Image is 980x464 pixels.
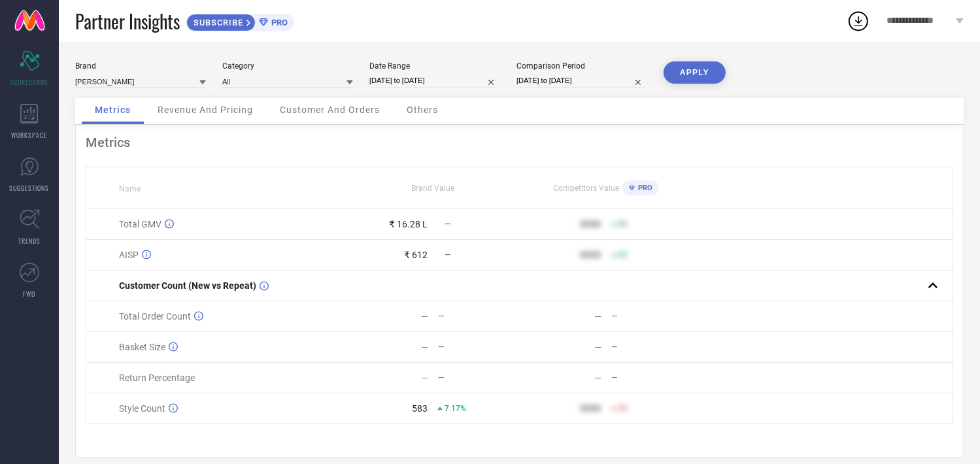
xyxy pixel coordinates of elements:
[404,250,428,260] div: ₹ 612
[618,250,628,259] span: 50
[268,18,288,27] span: PRO
[187,18,246,27] span: SUBSCRIBE
[421,373,428,383] div: —
[12,130,48,140] span: WORKSPACE
[412,403,428,414] div: 583
[119,403,165,414] span: Style Count
[581,250,601,260] div: 9999
[847,9,870,33] div: Open download list
[186,10,294,31] a: SUBSCRIBEPRO
[445,250,450,259] span: —
[618,220,628,229] span: 50
[389,219,428,229] div: ₹ 16.28 L
[516,61,647,71] div: Comparison Period
[75,8,180,35] span: Partner Insights
[581,219,601,229] div: 9999
[595,373,602,383] div: —
[421,311,428,322] div: —
[581,403,601,414] div: 9999
[438,373,518,382] div: —
[595,311,602,322] div: —
[10,77,49,87] span: SCORECARDS
[280,105,380,115] span: Customer And Orders
[612,342,692,352] div: —
[635,184,652,192] span: PRO
[664,61,726,84] button: APPLY
[119,250,139,260] span: AISP
[95,105,131,115] span: Metrics
[119,184,141,193] span: Name
[369,74,500,88] input: Select date range
[438,312,518,321] div: —
[445,220,450,229] span: —
[24,289,36,299] span: FWD
[612,373,692,382] div: —
[618,404,628,413] span: 50
[158,105,253,115] span: Revenue And Pricing
[407,105,438,115] span: Others
[75,61,206,71] div: Brand
[119,280,256,291] span: Customer Count (New vs Repeat)
[553,184,619,193] span: Competitors Value
[411,184,454,193] span: Brand Value
[86,135,953,150] div: Metrics
[438,342,518,352] div: —
[595,342,602,352] div: —
[222,61,353,71] div: Category
[119,311,191,322] span: Total Order Count
[421,342,428,352] div: —
[119,342,165,352] span: Basket Size
[369,61,500,71] div: Date Range
[516,74,647,88] input: Select comparison period
[445,404,466,413] span: 7.17%
[119,219,161,229] span: Total GMV
[10,183,50,193] span: SUGGESTIONS
[18,236,41,246] span: TRENDS
[612,312,692,321] div: —
[119,373,195,383] span: Return Percentage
